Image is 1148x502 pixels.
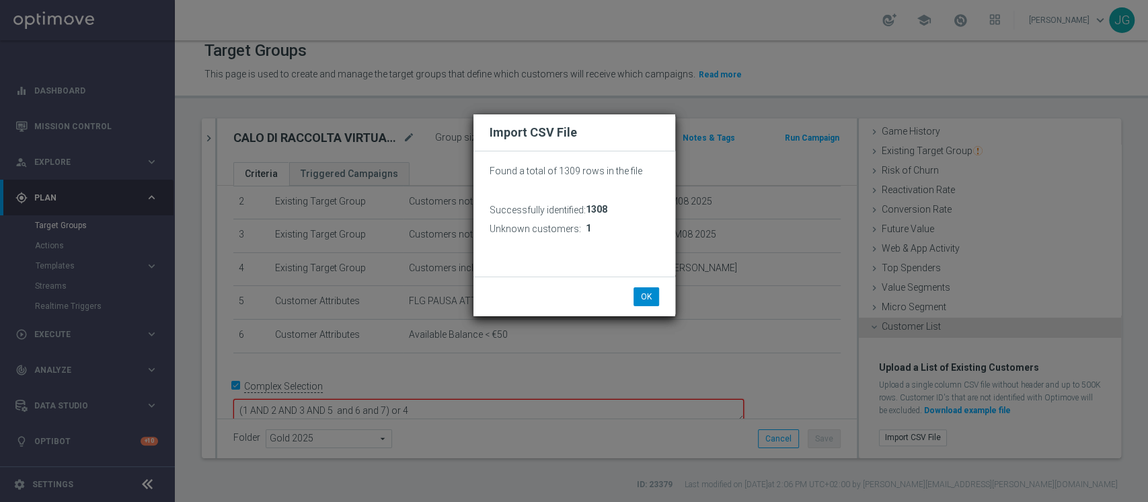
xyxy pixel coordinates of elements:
button: OK [634,287,659,306]
p: Found a total of 1309 rows in the file [490,165,659,177]
h3: Successfully identified: [490,204,586,216]
h3: Unknown customers: [490,223,581,235]
span: 1 [586,223,591,234]
span: 1308 [586,204,607,215]
h2: Import CSV File [490,124,659,141]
